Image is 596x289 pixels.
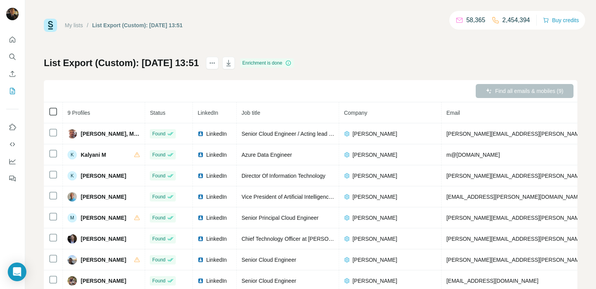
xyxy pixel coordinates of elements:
[152,172,165,179] span: Found
[6,172,19,186] button: Feedback
[446,278,538,284] span: [EMAIL_ADDRESS][DOMAIN_NAME]
[502,16,530,25] p: 2,454,394
[198,152,204,158] img: LinkedIn logo
[6,33,19,47] button: Quick start
[152,235,165,242] span: Found
[150,110,165,116] span: Status
[198,236,204,242] img: LinkedIn logo
[352,172,397,180] span: [PERSON_NAME]
[446,152,500,158] span: m@[DOMAIN_NAME]
[68,171,77,180] div: K
[65,22,83,28] a: My lists
[6,137,19,151] button: Use Surfe API
[68,129,77,138] img: Avatar
[241,194,390,200] span: Vice President of Artificial Intelligence and Enterprise Strategy
[240,58,294,68] div: Enrichment is done
[206,57,218,69] button: actions
[344,110,367,116] span: Company
[344,257,350,263] img: company-logo
[352,130,397,138] span: [PERSON_NAME]
[68,213,77,222] div: M
[152,130,165,137] span: Found
[344,131,350,137] img: company-logo
[152,256,165,263] span: Found
[352,214,397,222] span: [PERSON_NAME]
[198,194,204,200] img: LinkedIn logo
[6,84,19,98] button: My lists
[152,151,165,158] span: Found
[44,57,199,69] h1: List Export (Custom): [DATE] 13:51
[198,278,204,284] img: LinkedIn logo
[198,215,204,221] img: LinkedIn logo
[87,21,88,29] li: /
[6,50,19,64] button: Search
[92,21,183,29] div: List Export (Custom): [DATE] 13:51
[152,214,165,221] span: Found
[44,19,57,32] img: Surfe Logo
[344,152,350,158] img: company-logo
[241,257,296,263] span: Senior Cloud Engineer
[206,214,227,222] span: LinkedIn
[241,173,325,179] span: Director Of Information Technology
[241,278,296,284] span: Senior Cloud Engineer
[206,277,227,285] span: LinkedIn
[81,235,126,243] span: [PERSON_NAME]
[206,256,227,264] span: LinkedIn
[81,172,126,180] span: [PERSON_NAME]
[206,235,227,243] span: LinkedIn
[68,255,77,264] img: Avatar
[198,131,204,137] img: LinkedIn logo
[81,193,126,201] span: [PERSON_NAME]
[352,235,397,243] span: [PERSON_NAME]
[68,110,90,116] span: 9 Profiles
[68,234,77,243] img: Avatar
[446,194,583,200] span: [EMAIL_ADDRESS][PERSON_NAME][DOMAIN_NAME]
[352,151,397,159] span: [PERSON_NAME]
[6,120,19,134] button: Use Surfe on LinkedIn
[6,67,19,81] button: Enrich CSV
[68,192,77,201] img: Avatar
[241,152,292,158] span: Azure Data Engineer
[241,236,353,242] span: Chief Technology Officer at [PERSON_NAME]
[206,151,227,159] span: LinkedIn
[198,173,204,179] img: LinkedIn logo
[6,8,19,20] img: Avatar
[81,277,126,285] span: [PERSON_NAME]
[543,15,579,26] button: Buy credits
[352,193,397,201] span: [PERSON_NAME]
[352,256,397,264] span: [PERSON_NAME]
[152,193,165,200] span: Found
[6,154,19,168] button: Dashboard
[344,194,350,200] img: company-logo
[446,110,460,116] span: Email
[81,151,106,159] span: Kalyani M
[206,193,227,201] span: LinkedIn
[352,277,397,285] span: [PERSON_NAME]
[241,110,260,116] span: Job title
[81,214,126,222] span: [PERSON_NAME]
[198,110,218,116] span: LinkedIn
[68,150,77,159] div: K
[206,172,227,180] span: LinkedIn
[8,263,26,281] div: Open Intercom Messenger
[81,130,140,138] span: [PERSON_NAME], MBA
[344,215,350,221] img: company-logo
[241,215,318,221] span: Senior Principal Cloud Engineer
[68,276,77,285] img: Avatar
[198,257,204,263] img: LinkedIn logo
[206,130,227,138] span: LinkedIn
[344,173,350,179] img: company-logo
[344,278,350,284] img: company-logo
[241,131,374,137] span: Senior Cloud Engineer / Acting lead Finops Practitioner
[81,256,126,264] span: [PERSON_NAME]
[152,277,165,284] span: Found
[466,16,485,25] p: 58,365
[344,236,350,242] img: company-logo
